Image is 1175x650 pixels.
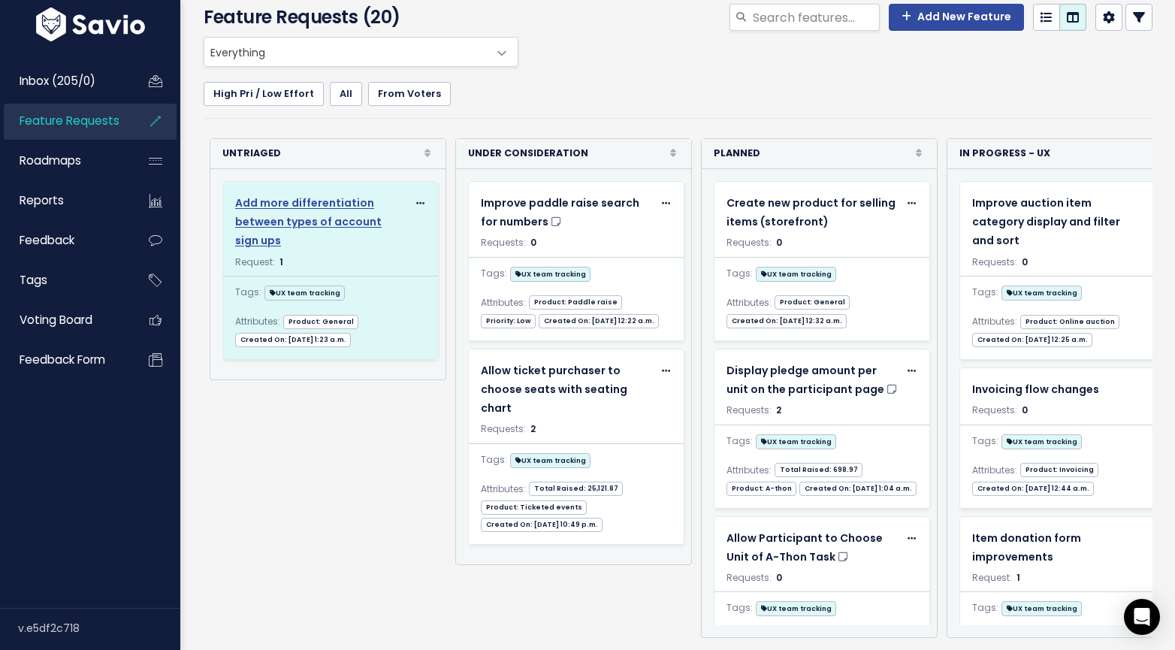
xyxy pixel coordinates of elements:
[1001,598,1082,617] a: UX team tracking
[481,500,587,515] span: Product: Ticketed events
[1022,404,1028,416] span: 0
[726,314,847,328] span: Created On: [DATE] 12:32 a.m.
[972,482,1094,496] span: Created On: [DATE] 12:44 a.m.
[775,295,850,310] span: Product: General
[204,82,1152,106] ul: Filter feature requests
[972,571,1012,584] span: Request:
[20,232,74,248] span: Feedback
[481,194,653,231] a: Improve paddle raise search for numbers
[539,314,659,328] span: Created On: [DATE] 12:22 a.m.
[264,283,345,301] a: UX team tracking
[510,264,591,283] a: UX team tracking
[222,145,281,162] strong: Untriaged
[4,263,125,298] a: Tags
[529,482,623,496] span: Total Raised: 25,121.87
[972,600,998,616] span: Tags:
[972,404,1017,416] span: Requests:
[726,571,772,584] span: Requests:
[726,195,896,229] span: Create new product for selling items (storefront)
[756,434,836,449] span: UX team tracking
[972,313,1017,330] span: Attributes:
[204,37,518,67] span: Everything
[726,363,884,397] span: Display pledge amount per unit on the participant page
[481,452,507,468] span: Tags:
[756,264,836,283] a: UX team tracking
[959,145,1050,162] strong: In Progress - UX
[799,482,917,496] span: Created On: [DATE] 1:04 a.m.
[204,82,324,106] a: High Pri / Low Effort
[481,314,536,328] span: Priority: Low
[1016,571,1020,584] span: 1
[1124,599,1160,635] div: Open Intercom Messenger
[204,38,488,66] span: Everything
[972,333,1092,347] span: Created On: [DATE] 12:25 a.m.
[726,600,753,616] span: Tags:
[4,64,125,98] a: Inbox (205/0)
[510,267,591,282] span: UX team tracking
[468,145,588,162] strong: Under Consideration
[20,73,95,89] span: Inbox (205/0)
[235,333,351,347] span: Created On: [DATE] 1:23 a.m.
[510,453,591,468] span: UX team tracking
[481,363,627,416] span: Allow ticket purchaser to choose seats with seating chart
[4,303,125,337] a: Voting Board
[972,380,1144,399] a: Invoicing flow changes
[726,433,753,449] span: Tags:
[530,422,536,435] span: 2
[481,361,653,419] a: Allow ticket purchaser to choose seats with seating chart
[889,4,1024,31] a: Add New Feature
[481,422,526,435] span: Requests:
[530,236,536,249] span: 0
[235,194,407,251] a: Add more differentiation between types of account sign ups
[756,431,836,450] a: UX team tracking
[1001,601,1082,616] span: UX team tracking
[972,195,1120,248] span: Improve auction item category display and filter and sort
[1001,283,1082,301] a: UX team tracking
[279,255,283,268] span: 1
[751,4,880,31] input: Search features...
[756,598,836,617] a: UX team tracking
[529,295,622,310] span: Product: Paddle raise
[1001,434,1082,449] span: UX team tracking
[726,529,899,567] a: Allow Participant to Choose Unit of A-Thon Task
[510,450,591,469] a: UX team tracking
[756,267,836,282] span: UX team tracking
[4,223,125,258] a: Feedback
[1020,463,1098,477] span: Product: Invoicing
[726,462,772,479] span: Attributes:
[726,404,772,416] span: Requests:
[20,352,105,367] span: Feedback form
[32,8,149,41] img: logo-white.9d6f32f41409.svg
[1020,315,1119,329] span: Product: Online auction
[481,481,526,497] span: Attributes:
[204,4,505,31] h4: Feature Requests (20)
[481,518,603,532] span: Created On: [DATE] 10:49 p.m.
[4,343,125,377] a: Feedback form
[1001,431,1082,450] a: UX team tracking
[726,531,883,564] span: Allow Participant to Choose Unit of A-Thon Task
[20,153,81,168] span: Roadmaps
[756,601,836,616] span: UX team tracking
[368,82,451,106] a: From Voters
[481,236,526,249] span: Requests:
[972,284,998,301] span: Tags:
[775,463,862,477] span: Total Raised: 698.97
[235,313,280,330] span: Attributes:
[4,104,125,138] a: Feature Requests
[264,286,345,301] span: UX team tracking
[972,194,1144,251] a: Improve auction item category display and filter and sort
[235,195,382,248] span: Add more differentiation between types of account sign ups
[481,295,526,311] span: Attributes:
[776,404,781,416] span: 2
[972,529,1144,567] a: Item donation form improvements
[972,531,1081,564] span: Item donation form improvements
[726,194,899,231] a: Create new product for selling items (storefront)
[481,265,507,282] span: Tags:
[283,315,358,329] span: Product: General
[726,482,796,496] span: Product: A-thon
[4,183,125,218] a: Reports
[726,265,753,282] span: Tags:
[776,571,782,584] span: 0
[1022,255,1028,268] span: 0
[235,255,275,268] span: Request:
